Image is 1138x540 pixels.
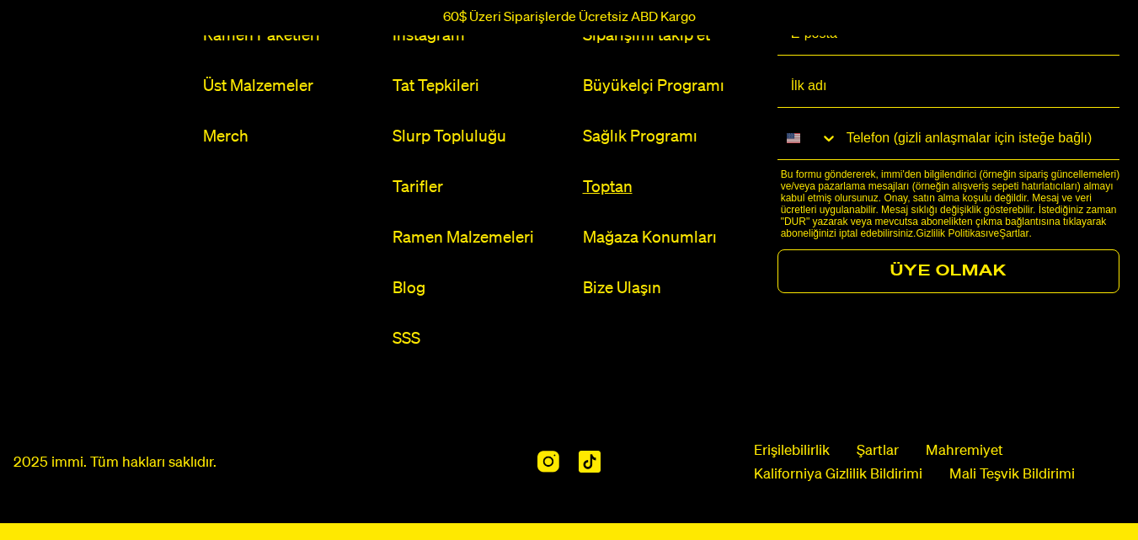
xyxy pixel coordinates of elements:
a: Bize Ulaşın [583,277,759,300]
font: 2025 immi. Tüm hakları saklıdır. [13,456,216,470]
font: Mağaza Konumları [583,230,717,246]
font: Kaliforniya Gizlilik Bildirimi [754,468,922,482]
a: Büyükelçi Programı [583,75,759,98]
font: SSS [393,331,420,347]
font: ve [988,227,999,239]
a: SSS [393,328,569,350]
font: Ramen Malzemeleri [393,230,534,246]
font: Şartlar [857,444,899,458]
font: Merch [203,129,248,145]
a: Slurp Topluluğu [393,126,569,148]
a: Tat Tepkileri [393,75,569,98]
button: ÜYE OLMAK [777,249,1119,293]
img: TikTok [579,451,601,473]
font: Tat Tepkileri [393,78,479,94]
a: Üst Malzemeler [203,75,379,98]
font: Blog [393,281,425,297]
font: Slurp Topluluğu [393,129,506,145]
font: Ramen Paketleri [203,28,320,44]
font: Üst Malzemeler [203,78,313,94]
font: Bize Ulaşın [583,281,661,297]
img: Instagram [537,451,558,473]
button: Ülkeleri Ara [777,118,838,158]
font: Toptan [583,179,633,195]
a: Ramen Malzemeleri [393,227,569,249]
a: Sağlık Programı [583,126,759,148]
a: Şartlar [999,227,1028,239]
font: Tarifler [393,179,443,195]
font: Instagram [393,28,465,44]
input: Telefon (gizli anlaşmalar için isteğe bağlı) [838,118,1119,159]
a: Toptan [583,176,759,199]
a: Tarifler [393,176,569,199]
font: Mali Teşvik Bildirimi [949,468,1075,482]
font: Bu formu göndererek, immi'den bilgilendirici (örneğin sipariş güncellemeleri) ve/veya pazarlama m... [781,168,1119,239]
a: Kaliforniya Gizlilik Bildirimi [754,465,922,485]
input: İlk adı [777,66,1119,108]
font: Büyükelçi Programı [583,78,724,94]
font: Erişilebilirlik [754,444,830,458]
a: Şartlar [857,441,899,462]
a: Mali Teşvik Bildirimi [949,465,1075,485]
font: Mahremiyet [926,444,1003,458]
a: Gizlilik Politikası [916,227,988,239]
a: Blog [393,277,569,300]
font: Siparişimi takip et [583,28,710,44]
font: ÜYE OLMAK [890,264,1007,279]
a: Merch [203,126,379,148]
a: Mağaza Konumları [583,227,759,249]
font: 60$ Üzeri Siparişlerde Ücretsiz ABD Kargo [443,11,696,24]
font: Sağlık Programı [583,129,697,145]
a: Mahremiyet [926,441,1003,462]
font: . [1028,227,1031,239]
img: Amerika Birleşik Devletleri [787,131,800,145]
span: Erişilebilirlik [754,441,830,462]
